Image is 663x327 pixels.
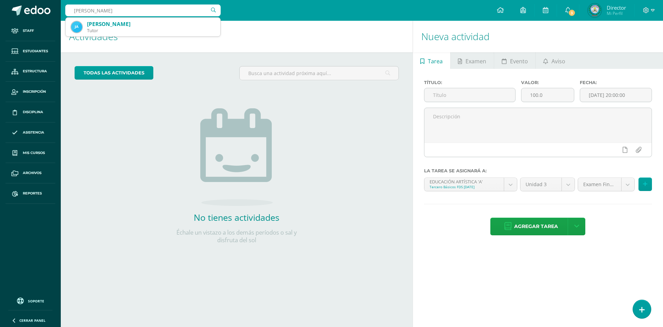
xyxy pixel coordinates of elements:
[451,52,494,69] a: Examen
[23,28,34,34] span: Staff
[23,48,48,54] span: Estudiantes
[8,296,52,305] a: Soporte
[428,53,443,70] span: Tarea
[526,178,556,191] span: Unidad 3
[536,52,573,69] a: Aviso
[167,229,306,244] p: Échale un vistazo a los demás períodos o sal y disfruta del sol
[551,53,565,70] span: Aviso
[588,3,602,17] img: 648d3fb031ec89f861c257ccece062c1.png
[23,150,45,156] span: Mis cursos
[200,108,273,206] img: no_activities.png
[494,52,535,69] a: Evento
[6,82,55,102] a: Inscripción
[424,168,652,173] label: La tarea se asignará a:
[19,318,46,323] span: Cerrar panel
[6,183,55,204] a: Reportes
[430,178,499,184] div: EDUCACIÓN ARTÍSTICA 'A'
[87,20,215,28] div: [PERSON_NAME]
[413,52,450,69] a: Tarea
[167,211,306,223] h2: No tienes actividades
[71,21,82,33] img: a0548aa7e5ddb328d7eda09f1a67ca1f.png
[607,4,626,11] span: Director
[578,178,634,191] a: Examen Final (30.0%)
[510,53,528,70] span: Evento
[520,178,575,191] a: Unidad 3
[75,66,153,80] a: todas las Actividades
[583,178,616,191] span: Examen Final (30.0%)
[424,88,516,102] input: Título
[430,184,499,189] div: Tercero Básicos FDS [DATE]
[568,9,576,17] span: 3
[23,130,44,135] span: Asistencia
[23,170,41,176] span: Archivos
[580,88,652,102] input: Fecha de entrega
[240,66,398,80] input: Busca una actividad próxima aquí...
[6,41,55,62] a: Estudiantes
[23,191,42,196] span: Reportes
[6,122,55,143] a: Asistencia
[6,163,55,183] a: Archivos
[424,178,517,191] a: EDUCACIÓN ARTÍSTICA 'A'Tercero Básicos FDS [DATE]
[6,21,55,41] a: Staff
[23,69,47,74] span: Estructura
[514,218,558,235] span: Agregar tarea
[23,89,46,94] span: Inscripción
[65,4,221,16] input: Busca un usuario...
[23,109,43,115] span: Disciplina
[6,102,55,122] a: Disciplina
[465,53,486,70] span: Examen
[424,80,516,85] label: Título:
[6,143,55,163] a: Mis cursos
[69,21,404,52] h1: Actividades
[580,80,652,85] label: Fecha:
[421,21,655,52] h1: Nueva actividad
[87,28,215,34] div: Tutor
[521,88,574,102] input: Puntos máximos
[521,80,574,85] label: Valor:
[6,62,55,82] a: Estructura
[607,10,626,16] span: Mi Perfil
[28,299,44,303] span: Soporte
